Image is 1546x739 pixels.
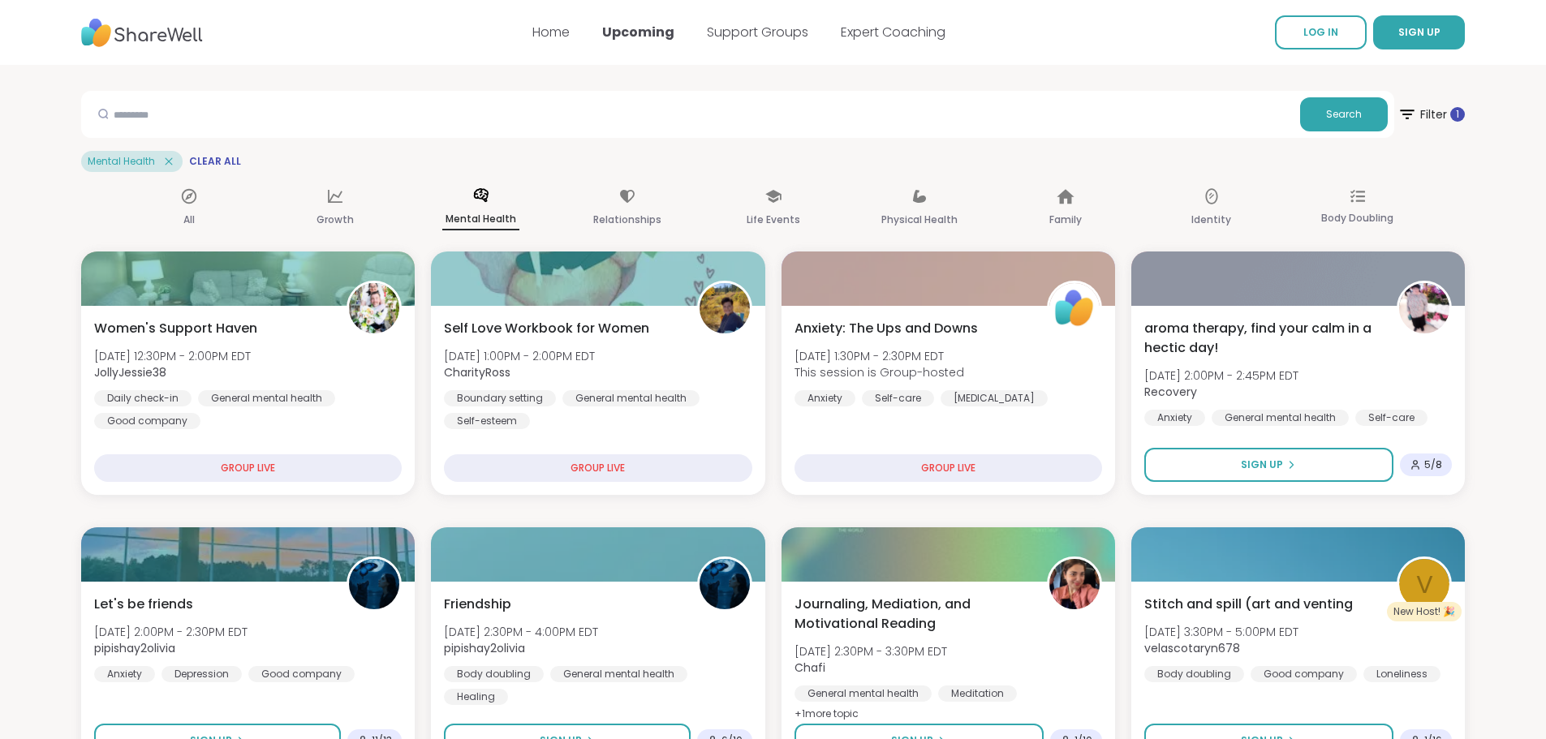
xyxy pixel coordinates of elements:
[161,666,242,682] div: Depression
[747,210,800,230] p: Life Events
[1456,108,1459,122] span: 1
[1049,210,1082,230] p: Family
[442,209,519,230] p: Mental Health
[1144,595,1353,614] span: Stitch and spill (art and venting
[1144,448,1393,482] button: Sign Up
[189,155,241,168] span: Clear All
[1275,15,1367,49] a: LOG IN
[862,390,934,406] div: Self-care
[938,685,1017,702] div: Meditation
[248,666,355,682] div: Good company
[444,640,525,656] b: pipishay2olivia
[795,595,1029,634] span: Journaling, Mediation, and Motivational Reading
[1321,208,1393,228] p: Body Doubling
[1251,666,1357,682] div: Good company
[444,348,595,364] span: [DATE] 1:00PM - 2:00PM EDT
[94,319,257,338] span: Women's Support Haven
[1049,559,1100,609] img: Chafi
[88,155,155,168] span: Mental Health
[1191,210,1231,230] p: Identity
[1387,602,1462,621] div: New Host! 🎉
[1144,384,1197,400] b: Recovery
[1397,95,1465,134] span: Filter
[1397,91,1465,138] button: Filter 1
[550,666,687,682] div: General mental health
[1373,15,1465,49] button: SIGN UP
[795,390,855,406] div: Anxiety
[317,210,354,230] p: Growth
[1326,107,1362,122] span: Search
[707,23,808,41] a: Support Groups
[444,413,530,429] div: Self-esteem
[1212,410,1349,426] div: General mental health
[1398,25,1440,39] span: SIGN UP
[700,559,750,609] img: pipishay2olivia
[1144,367,1298,384] span: [DATE] 2:00PM - 2:45PM EDT
[81,11,203,55] img: ShareWell Nav Logo
[1300,97,1388,131] button: Search
[444,689,508,705] div: Healing
[941,390,1048,406] div: [MEDICAL_DATA]
[1144,319,1379,358] span: aroma therapy, find your calm in a hectic day!
[795,348,964,364] span: [DATE] 1:30PM - 2:30PM EDT
[1399,283,1449,333] img: Recovery
[444,595,511,614] span: Friendship
[444,319,649,338] span: Self Love Workbook for Women
[1424,458,1442,471] span: 5 / 8
[881,210,958,230] p: Physical Health
[94,454,402,482] div: GROUP LIVE
[94,666,155,682] div: Anxiety
[795,364,964,380] span: This session is Group-hosted
[1049,283,1100,333] img: ShareWell
[94,348,251,364] span: [DATE] 12:30PM - 2:00PM EDT
[532,23,570,41] a: Home
[1144,666,1244,682] div: Body doubling
[1144,410,1205,426] div: Anxiety
[1144,624,1298,640] span: [DATE] 3:30PM - 5:00PM EDT
[1363,666,1440,682] div: Loneliness
[94,595,193,614] span: Let's be friends
[1416,565,1433,604] span: v
[349,283,399,333] img: JollyJessie38
[1303,25,1338,39] span: LOG IN
[1241,458,1283,472] span: Sign Up
[841,23,945,41] a: Expert Coaching
[349,559,399,609] img: pipishay2olivia
[593,210,661,230] p: Relationships
[795,660,825,676] b: Chafi
[94,413,200,429] div: Good company
[700,283,750,333] img: CharityRoss
[444,390,556,406] div: Boundary setting
[183,210,195,230] p: All
[94,624,248,640] span: [DATE] 2:00PM - 2:30PM EDT
[444,666,544,682] div: Body doubling
[94,640,175,656] b: pipishay2olivia
[795,319,978,338] span: Anxiety: The Ups and Downs
[444,364,510,380] b: CharityRoss
[602,23,674,41] a: Upcoming
[1355,410,1428,426] div: Self-care
[198,390,335,406] div: General mental health
[94,390,192,406] div: Daily check-in
[795,685,932,702] div: General mental health
[795,454,1102,482] div: GROUP LIVE
[795,643,947,660] span: [DATE] 2:30PM - 3:30PM EDT
[94,364,166,380] b: JollyJessie38
[1144,640,1240,656] b: velascotaryn678
[444,454,751,482] div: GROUP LIVE
[562,390,700,406] div: General mental health
[444,624,598,640] span: [DATE] 2:30PM - 4:00PM EDT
